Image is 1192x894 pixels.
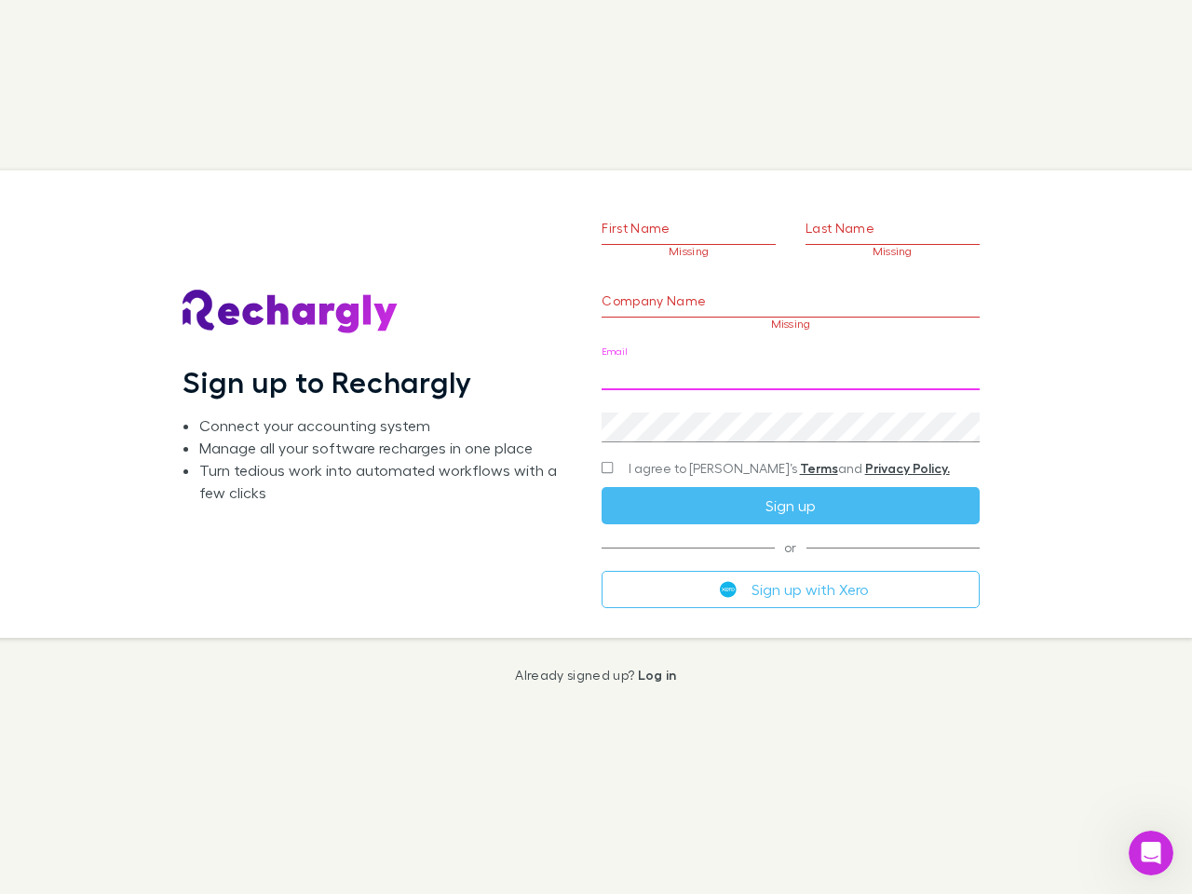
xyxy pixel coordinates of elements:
h1: Sign up to Rechargly [183,364,472,400]
span: or [602,547,979,548]
p: Already signed up? [515,668,676,683]
label: Email [602,345,627,359]
a: Privacy Policy. [865,460,950,476]
img: Rechargly's Logo [183,290,399,334]
li: Manage all your software recharges in one place [199,437,572,459]
button: Sign up with Xero [602,571,979,608]
a: Terms [800,460,838,476]
iframe: Intercom live chat [1129,831,1173,875]
li: Connect your accounting system [199,414,572,437]
a: Log in [638,667,677,683]
span: I agree to [PERSON_NAME]’s and [629,459,950,478]
img: Xero's logo [720,581,737,598]
button: Sign up [602,487,979,524]
p: Missing [602,318,979,331]
p: Missing [602,245,776,258]
p: Missing [806,245,980,258]
li: Turn tedious work into automated workflows with a few clicks [199,459,572,504]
